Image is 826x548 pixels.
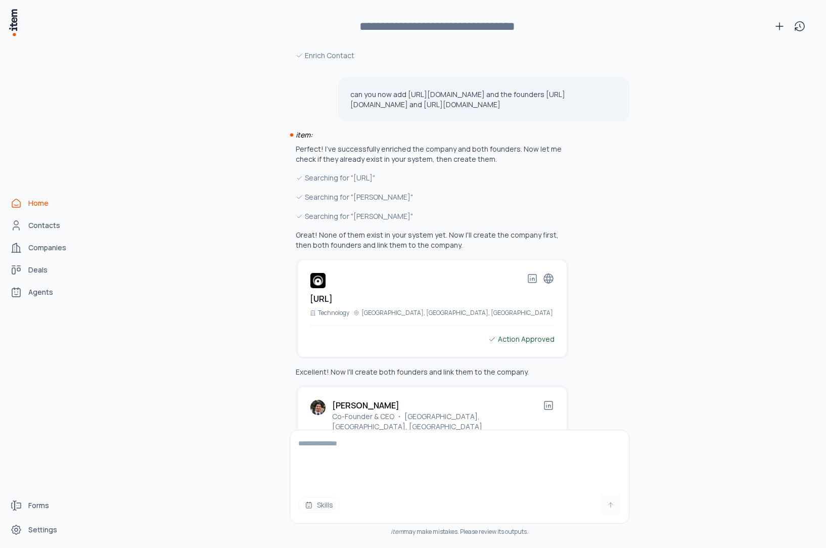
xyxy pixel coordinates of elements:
div: Action Approved [488,334,555,345]
a: Settings [6,520,83,540]
button: View history [790,16,810,36]
span: Settings [28,525,57,535]
p: Great! None of them exist in your system yet. Now I'll create the company first, then both founde... [296,230,569,250]
p: Perfect! I've successfully enriched the company and both founders. Now let me check if they alrea... [296,144,569,164]
p: Technology [318,309,349,317]
a: Companies [6,238,83,258]
div: Searching for "[URL]" [296,172,569,184]
img: Alex Stroe [310,399,326,416]
button: New conversation [769,16,790,36]
button: Skills [298,497,340,513]
i: item [391,527,403,536]
p: Co-Founder & CEO ・ [GEOGRAPHIC_DATA], [GEOGRAPHIC_DATA], [GEOGRAPHIC_DATA] [332,412,542,432]
span: Companies [28,243,66,253]
i: item: [296,130,312,140]
img: PatentWatch.ai [310,272,326,289]
p: can you now add [URL][DOMAIN_NAME] and the founders [URL][DOMAIN_NAME] and [URL][DOMAIN_NAME] [350,89,617,110]
a: Agents [6,282,83,302]
span: Deals [28,265,48,275]
div: may make mistakes. Please review its outputs. [290,528,629,536]
a: Home [6,193,83,213]
p: Excellent! Now I'll create both founders and link them to the company. [296,367,569,377]
a: deals [6,260,83,280]
img: Item Brain Logo [8,8,18,37]
span: Forms [28,500,49,511]
span: Skills [317,500,333,510]
div: Searching for "[PERSON_NAME]" [296,192,569,203]
span: Agents [28,287,53,297]
p: [GEOGRAPHIC_DATA], [GEOGRAPHIC_DATA], [GEOGRAPHIC_DATA] [361,309,553,317]
span: Home [28,198,49,208]
span: Contacts [28,220,60,231]
div: Enrich Contact [296,50,569,61]
a: Contacts [6,215,83,236]
div: Searching for "[PERSON_NAME]" [296,211,569,222]
a: Forms [6,495,83,516]
h2: [URL] [310,293,333,305]
h2: [PERSON_NAME] [332,399,399,412]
